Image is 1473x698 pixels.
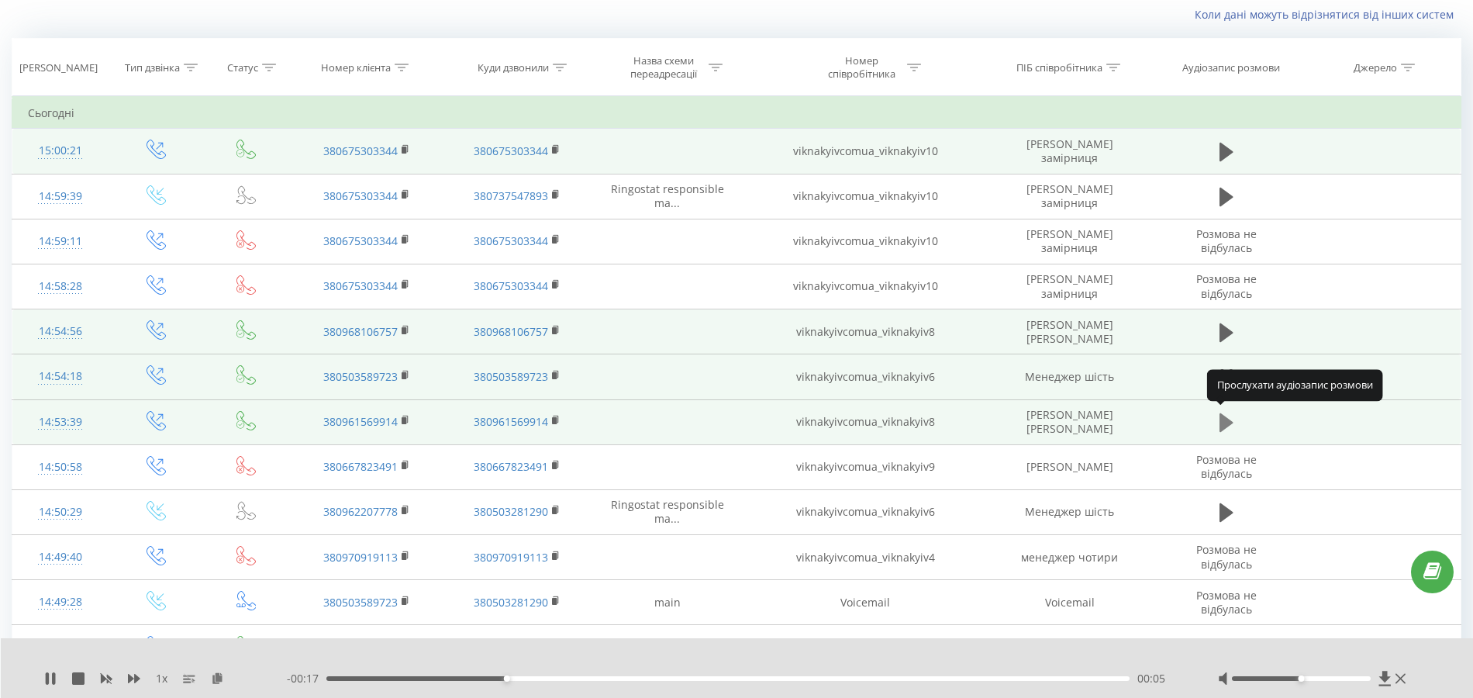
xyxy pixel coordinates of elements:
span: Розмова не відбулась [1196,452,1257,481]
div: [PERSON_NAME] [19,61,98,74]
div: 14:59:11 [28,226,93,257]
a: 380667823491 [323,459,398,474]
a: 380968106757 [323,324,398,339]
a: 380667823491 [474,459,548,474]
td: [PERSON_NAME] замірниця [985,219,1154,264]
div: 14:54:18 [28,361,93,392]
a: 380675303344 [323,143,398,158]
td: Сьогодні [12,98,1461,129]
span: Розмова не відбулась [1196,588,1257,617]
div: Номер клієнта [321,61,391,74]
div: 14:53:39 [28,407,93,437]
td: main [589,580,746,625]
a: 380503589723 [474,369,548,384]
a: Коли дані можуть відрізнятися вiд інших систем [1195,7,1461,22]
td: viknakyivcomua_viknakyiv10 [745,219,985,264]
td: Менеджер шість [985,354,1154,399]
div: Куди дзвонили [478,61,549,74]
td: Менеджер шість [985,489,1154,534]
td: viknakyivcomua_viknakyiv8 [745,309,985,354]
a: 380968106757 [474,324,548,339]
div: Accessibility label [503,676,509,682]
div: 14:50:58 [28,452,93,482]
a: 380675303344 [474,278,548,293]
div: 14:49:19 [28,632,93,662]
a: 380961569914 [323,414,398,429]
span: 1 x [156,671,167,686]
span: Ringostat responsible ma... [611,497,724,526]
a: 380962207778 [323,504,398,519]
td: viknakyivcomua_viknakyiv4 [745,535,985,580]
div: 15:00:21 [28,136,93,166]
div: 14:54:56 [28,316,93,347]
span: Розмова не відбулась [1196,542,1257,571]
a: 380675303344 [323,233,398,248]
div: Accessibility label [1299,676,1305,682]
a: 380970919113 [323,550,398,565]
a: 380675303344 [474,233,548,248]
td: [PERSON_NAME] [PERSON_NAME] [985,399,1154,444]
td: [PERSON_NAME] [PERSON_NAME] [985,309,1154,354]
a: 380675303344 [323,278,398,293]
td: viknakyivcomua_viknakyiv6 [745,625,985,670]
div: ПІБ співробітника [1016,61,1102,74]
td: [PERSON_NAME] замірниця [985,264,1154,309]
a: 380737547893 [474,188,548,203]
div: Статус [227,61,258,74]
span: Ringostat responsible ma... [611,181,724,210]
td: viknakyivcomua_viknakyiv10 [745,129,985,174]
a: 380503281290 [474,595,548,610]
div: Назва схеми переадресації [622,54,705,81]
td: viknakyivcomua_viknakyiv6 [745,354,985,399]
div: Джерело [1354,61,1397,74]
td: Менеджер шість [985,625,1154,670]
div: Аудіозапис розмови [1182,61,1280,74]
td: viknakyivcomua_viknakyiv9 [745,444,985,489]
td: viknakyivcomua_viknakyiv8 [745,399,985,444]
a: 380675303344 [323,188,398,203]
div: Тип дзвінка [125,61,180,74]
td: viknakyivcomua_viknakyiv10 [745,174,985,219]
div: 14:50:29 [28,497,93,527]
div: Прослухати аудіозапис розмови [1207,370,1383,401]
td: менеджер чотири [985,535,1154,580]
td: Voicemail [745,580,985,625]
a: 380675303344 [474,143,548,158]
td: Voicemail [985,580,1154,625]
td: [PERSON_NAME] [985,444,1154,489]
td: [PERSON_NAME] замірниця [985,174,1154,219]
span: Розмова не відбулась [1196,271,1257,300]
span: - 00:17 [287,671,326,686]
div: Номер співробітника [820,54,903,81]
td: viknakyivcomua_viknakyiv6 [745,489,985,534]
div: 14:59:39 [28,181,93,212]
a: 380503589723 [323,595,398,610]
a: 380503281290 [474,504,548,519]
span: Розмова не відбулась [1196,226,1257,255]
td: viknakyivcomua_viknakyiv10 [745,264,985,309]
span: 00:05 [1137,671,1165,686]
div: 14:58:28 [28,271,93,302]
div: 14:49:40 [28,542,93,572]
div: 14:49:28 [28,587,93,617]
td: [PERSON_NAME] замірниця [985,129,1154,174]
a: 380970919113 [474,550,548,565]
a: 380503589723 [323,369,398,384]
a: 380961569914 [474,414,548,429]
